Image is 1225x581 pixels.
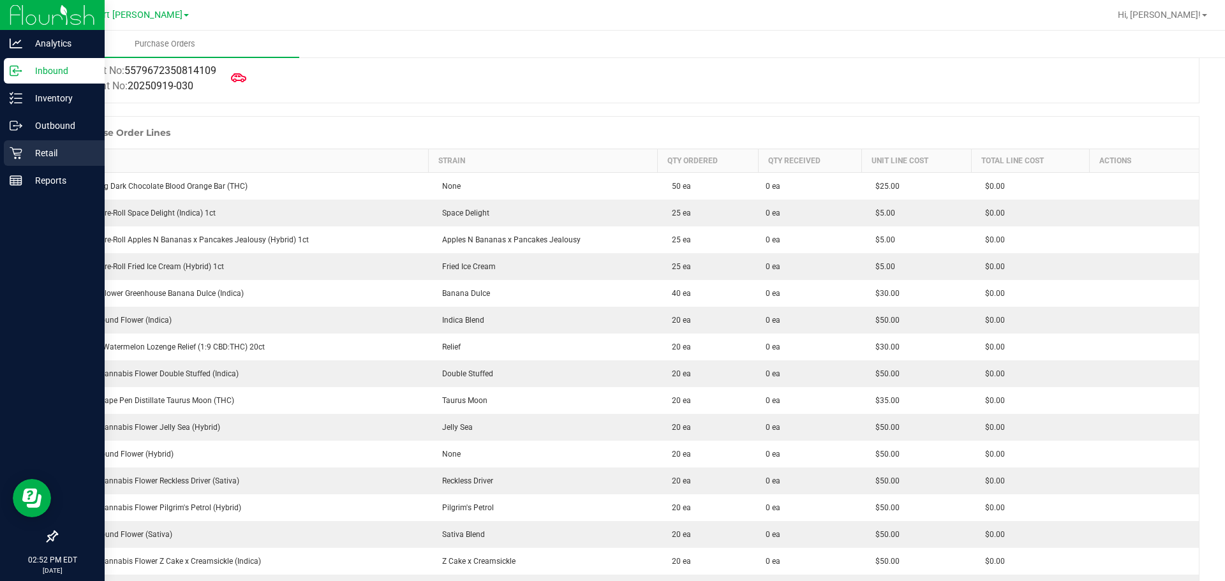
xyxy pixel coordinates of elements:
span: 0 ea [766,234,780,246]
span: Mark as Arrived [226,65,251,91]
span: $0.00 [979,235,1005,244]
span: Z Cake x Creamsickle [436,557,516,566]
span: 20 ea [665,316,691,325]
span: $0.00 [979,450,1005,459]
span: $0.00 [979,530,1005,539]
span: 0 ea [766,448,780,460]
span: $0.00 [979,316,1005,325]
th: Qty Ordered [658,149,759,173]
span: Banana Dulce [436,289,490,298]
th: Item [57,149,429,173]
span: Reckless Driver [436,476,493,485]
span: Space Delight [436,209,489,217]
label: Manifest No: [66,63,216,78]
th: Unit Line Cost [861,149,971,173]
h1: Purchase Order Lines [70,128,170,138]
label: Shipment No: [66,78,193,94]
span: $5.00 [869,235,895,244]
span: 0 ea [766,475,780,487]
div: FD 3.5g Flower Greenhouse Banana Dulce (Indica) [65,288,421,299]
th: Strain [428,149,658,173]
p: Retail [22,145,99,161]
span: New Port [PERSON_NAME] [71,10,182,20]
span: Indica Blend [436,316,484,325]
span: 25 ea [665,209,691,217]
span: $50.00 [869,476,900,485]
span: $0.00 [979,423,1005,432]
a: Purchase Orders [31,31,299,57]
span: 40 ea [665,289,691,298]
span: 0 ea [766,314,780,326]
th: Qty Received [758,149,861,173]
div: FT 0.5g Pre-Roll Apples N Bananas x Pancakes Jealousy (Hybrid) 1ct [65,234,421,246]
span: $0.00 [979,289,1005,298]
div: FT 3.5g Cannabis Flower Double Stuffed (Indica) [65,368,421,379]
span: $30.00 [869,289,900,298]
span: Apples N Bananas x Pancakes Jealousy [436,235,581,244]
span: 0 ea [766,555,780,567]
span: 20 ea [665,503,691,512]
span: Pilgrim's Petrol [436,503,494,512]
span: 20 ea [665,369,691,378]
div: FT 0.3g Vape Pen Distillate Taurus Moon (THC) [65,395,421,406]
span: $25.00 [869,182,900,191]
span: 20 ea [665,396,691,405]
span: Jelly Sea [436,423,473,432]
inline-svg: Analytics [10,37,22,50]
inline-svg: Inbound [10,64,22,77]
div: FT 7g Ground Flower (Hybrid) [65,448,421,460]
span: $0.00 [979,209,1005,217]
span: 0 ea [766,341,780,353]
p: Inbound [22,63,99,78]
span: $30.00 [869,342,900,351]
div: FT 0.5g Pre-Roll Fried Ice Cream (Hybrid) 1ct [65,261,421,272]
span: $0.00 [979,503,1005,512]
span: $0.00 [979,369,1005,378]
span: 20 ea [665,423,691,432]
span: 0 ea [766,502,780,513]
span: 20250919-030 [128,80,193,92]
span: 0 ea [766,529,780,540]
span: Hi, [PERSON_NAME]! [1118,10,1201,20]
div: SW 5mg Watermelon Lozenge Relief (1:9 CBD:THC) 20ct [65,341,421,353]
p: Inventory [22,91,99,106]
span: 0 ea [766,368,780,379]
span: 5579672350814109 [124,64,216,77]
span: $0.00 [979,396,1005,405]
span: $0.00 [979,342,1005,351]
span: 0 ea [766,180,780,192]
th: Total Line Cost [971,149,1089,173]
div: FT 7g Ground Flower (Sativa) [65,529,421,540]
span: Fried Ice Cream [436,262,496,271]
span: 50 ea [665,182,691,191]
span: 0 ea [766,395,780,406]
span: 20 ea [665,342,691,351]
inline-svg: Inventory [10,92,22,105]
span: 0 ea [766,288,780,299]
span: 0 ea [766,261,780,272]
div: FT 3.5g Cannabis Flower Pilgrim's Petrol (Hybrid) [65,502,421,513]
span: 25 ea [665,262,691,271]
span: $50.00 [869,530,900,539]
span: $5.00 [869,262,895,271]
span: Double Stuffed [436,369,493,378]
span: 25 ea [665,235,691,244]
span: 0 ea [766,207,780,219]
div: FT 3.5g Cannabis Flower Jelly Sea (Hybrid) [65,422,421,433]
span: None [436,450,461,459]
span: $50.00 [869,450,900,459]
th: Actions [1089,149,1199,173]
span: Sativa Blend [436,530,485,539]
span: $0.00 [979,557,1005,566]
span: $35.00 [869,396,900,405]
div: FT 3.5g Cannabis Flower Reckless Driver (Sativa) [65,475,421,487]
span: 20 ea [665,450,691,459]
span: 20 ea [665,476,691,485]
span: $5.00 [869,209,895,217]
span: None [436,182,461,191]
span: Taurus Moon [436,396,487,405]
p: 02:52 PM EDT [6,554,99,566]
div: FT 7g Ground Flower (Indica) [65,314,421,326]
span: 20 ea [665,530,691,539]
span: $50.00 [869,557,900,566]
